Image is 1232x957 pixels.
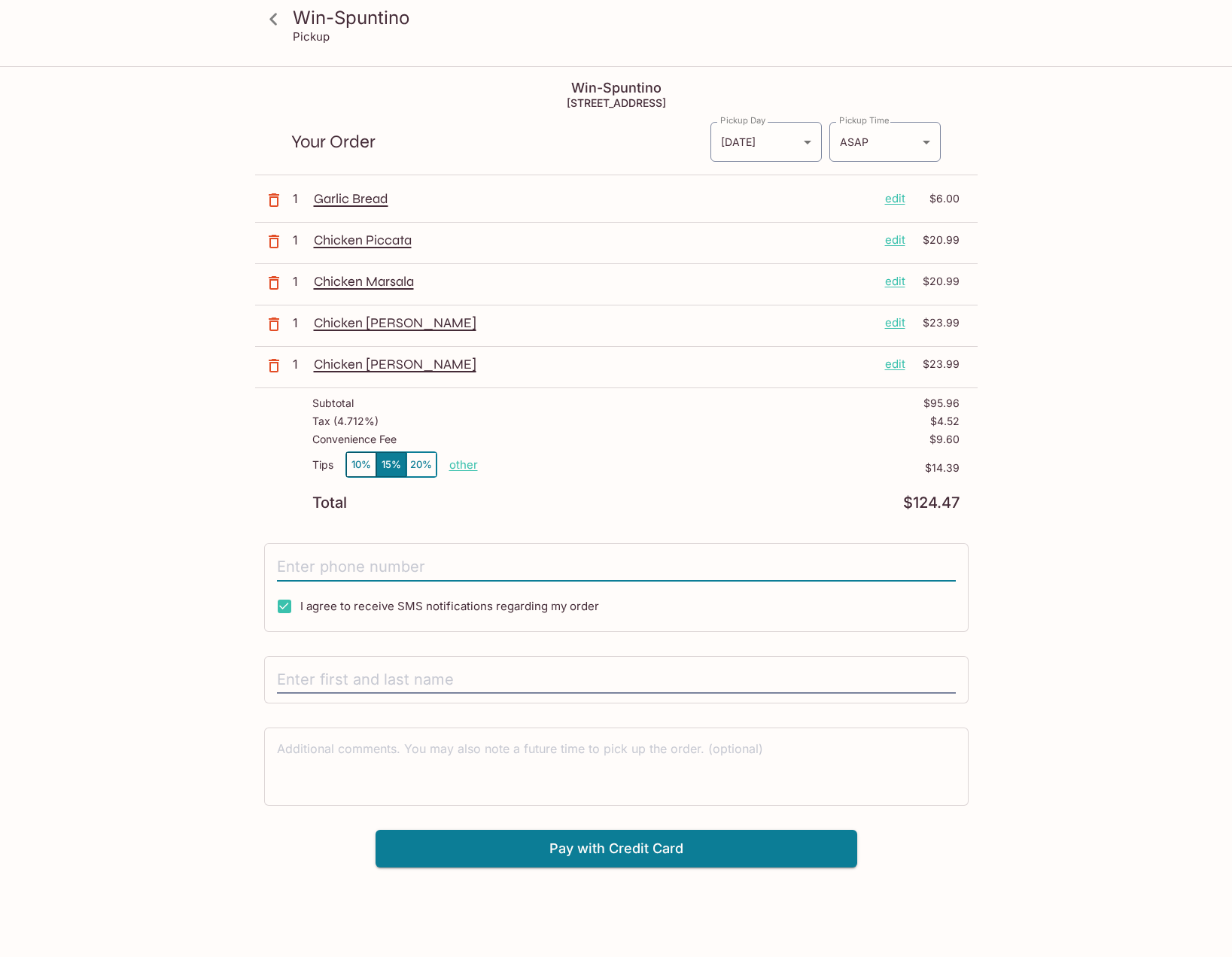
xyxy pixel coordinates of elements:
[314,273,873,290] p: Chicken Marsala
[293,314,308,331] p: 1
[914,356,960,372] p: $23.99
[885,356,905,372] p: edit
[293,356,308,372] p: 1
[885,190,905,207] p: edit
[277,666,956,694] input: Enter first and last name
[885,314,905,331] p: edit
[720,114,765,126] label: Pickup Day
[312,459,333,471] p: Tips
[293,29,330,44] p: Pickup
[376,452,406,477] button: 15%
[293,6,966,29] h3: Win-Spuntino
[314,190,873,207] p: Garlic Bread
[914,273,960,290] p: $20.99
[314,232,873,248] p: Chicken Piccata
[293,273,308,290] p: 1
[293,232,308,248] p: 1
[255,96,978,109] h5: [STREET_ADDRESS]
[406,452,437,477] button: 20%
[914,314,960,331] p: $23.99
[914,190,960,207] p: $6.00
[312,415,379,427] p: Tax ( 4.712% )
[449,457,478,472] button: other
[929,433,960,445] p: $9.60
[291,135,710,149] p: Your Order
[255,80,978,96] h4: Win-Spuntino
[312,397,354,409] p: Subtotal
[314,356,873,372] p: Chicken [PERSON_NAME]
[293,190,308,207] p: 1
[346,452,376,477] button: 10%
[903,496,960,510] p: $124.47
[930,415,960,427] p: $4.52
[839,114,890,126] label: Pickup Time
[829,122,941,162] div: ASAP
[885,232,905,248] p: edit
[914,232,960,248] p: $20.99
[478,462,960,474] p: $14.39
[710,122,822,162] div: [DATE]
[300,599,599,613] span: I agree to receive SMS notifications regarding my order
[312,496,347,510] p: Total
[314,314,873,331] p: Chicken [PERSON_NAME]
[312,433,397,445] p: Convenience Fee
[277,553,956,582] input: Enter phone number
[885,273,905,290] p: edit
[923,397,960,409] p: $95.96
[376,830,857,867] button: Pay with Credit Card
